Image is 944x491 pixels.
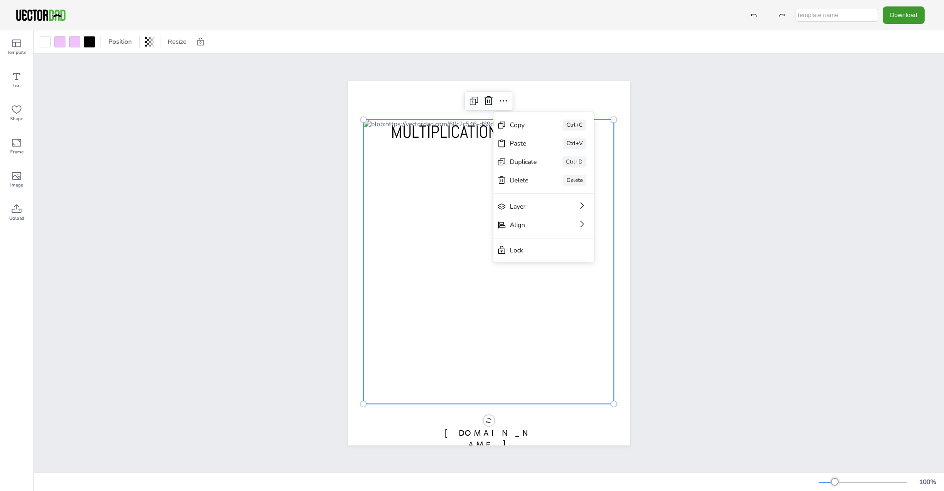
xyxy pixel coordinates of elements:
button: Download [883,6,925,23]
div: Delete [510,176,537,185]
span: MULTIPLICATION CHART 1-100 [391,120,592,142]
span: Image [10,181,23,189]
div: Align [510,221,551,229]
input: template name [796,9,878,22]
div: Delete [563,175,586,186]
img: VectorDad-1.png [15,8,67,22]
div: Ctrl+C [563,119,586,130]
span: Upload [9,215,24,222]
span: Shape [10,115,23,123]
div: Duplicate [510,158,537,166]
div: Paste [510,139,537,148]
div: Ctrl+D [562,156,586,167]
div: Ctrl+V [563,138,586,149]
span: Position [106,37,134,46]
span: Text [12,82,21,89]
div: Layer [510,202,551,211]
div: Copy [510,121,537,129]
button: Resize [164,35,190,49]
div: 100 % [916,478,938,486]
span: Template [7,49,26,56]
span: [DOMAIN_NAME] [445,428,535,450]
span: Frame [10,148,24,156]
div: Lock [510,246,564,255]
